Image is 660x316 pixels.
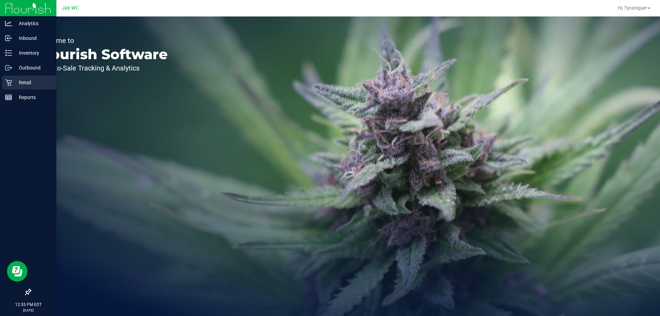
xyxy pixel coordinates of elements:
[37,47,168,61] p: Flourish Software
[62,5,79,11] span: Jax WC
[5,79,12,86] inline-svg: Retail
[12,78,53,87] p: Retail
[12,49,53,57] p: Inventory
[3,302,53,308] p: 12:55 PM EDT
[12,19,53,28] p: Analytics
[12,34,53,42] p: Inbound
[12,64,53,72] p: Outbound
[37,65,168,72] p: Seed-to-Sale Tracking & Analytics
[12,93,53,101] p: Reports
[5,20,12,27] inline-svg: Analytics
[7,261,27,282] iframe: Resource center
[5,35,12,42] inline-svg: Inbound
[5,64,12,71] inline-svg: Outbound
[5,50,12,56] inline-svg: Inventory
[618,5,647,11] span: Hi, Tyranique!
[37,37,168,44] p: Welcome to
[5,94,12,101] inline-svg: Reports
[3,308,53,313] p: [DATE]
